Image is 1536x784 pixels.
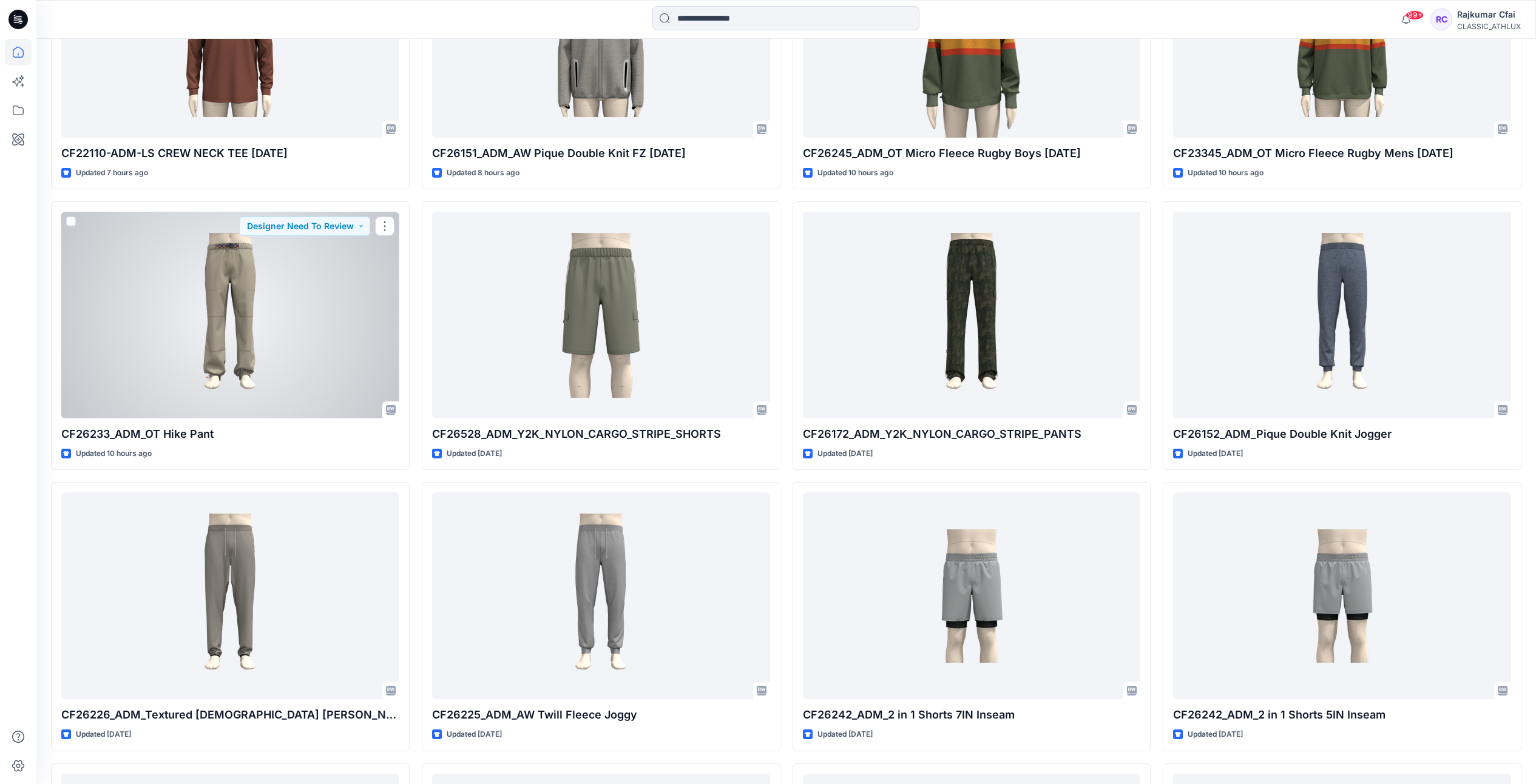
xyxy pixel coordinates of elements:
p: CF26151_ADM_AW Pique Double Knit FZ [DATE] [432,145,770,162]
p: CF26225_ADM_AW Twill Fleece Joggy [432,706,770,723]
p: Updated 10 hours ago [76,447,152,460]
p: Updated [DATE] [817,447,873,460]
p: CF26245_ADM_OT Micro Fleece Rugby Boys [DATE] [803,145,1141,162]
p: Updated 10 hours ago [1188,167,1264,179]
a: CF26242_ADM_2 in 1 Shorts 5IN Inseam [1173,492,1511,699]
p: CF26172_ADM_Y2K_NYLON_CARGO_STRIPE_PANTS [803,426,1141,443]
div: CLASSIC_ATHLUX [1457,22,1521,31]
p: Updated [DATE] [1188,728,1243,741]
a: CF26226_ADM_Textured French Terry Jogger [61,492,399,699]
a: CF26152_ADM_Pique Double Knit Jogger [1173,212,1511,418]
p: Updated [DATE] [817,728,873,741]
p: CF22110-ADM-LS CREW NECK TEE [DATE] [61,145,399,162]
p: Updated 10 hours ago [817,167,893,179]
p: Updated [DATE] [447,447,502,460]
p: CF26233_ADM_OT Hike Pant [61,426,399,443]
p: CF26242_ADM_2 in 1 Shorts 5IN Inseam [1173,706,1511,723]
p: Updated [DATE] [447,728,502,741]
p: Updated 7 hours ago [76,167,148,179]
p: Updated [DATE] [76,728,131,741]
p: CF23345_ADM_OT Micro Fleece Rugby Mens [DATE] [1173,145,1511,162]
p: CF26226_ADM_Textured [DEMOGRAPHIC_DATA] [PERSON_NAME] [61,706,399,723]
div: RC [1430,8,1452,30]
span: 99+ [1406,10,1424,20]
p: Updated [DATE] [1188,447,1243,460]
a: CF26528_ADM_Y2K_NYLON_CARGO_STRIPE_SHORTS [432,212,770,418]
p: CF26242_ADM_2 in 1 Shorts 7IN Inseam [803,706,1141,723]
a: CF26242_ADM_2 in 1 Shorts 7IN Inseam [803,492,1141,699]
p: CF26152_ADM_Pique Double Knit Jogger [1173,426,1511,443]
p: CF26528_ADM_Y2K_NYLON_CARGO_STRIPE_SHORTS [432,426,770,443]
a: CF26233_ADM_OT Hike Pant [61,212,399,418]
div: Rajkumar Cfai [1457,7,1521,22]
p: Updated 8 hours ago [447,167,519,179]
a: CF26225_ADM_AW Twill Fleece Joggy [432,492,770,699]
a: CF26172_ADM_Y2K_NYLON_CARGO_STRIPE_PANTS [803,212,1141,418]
